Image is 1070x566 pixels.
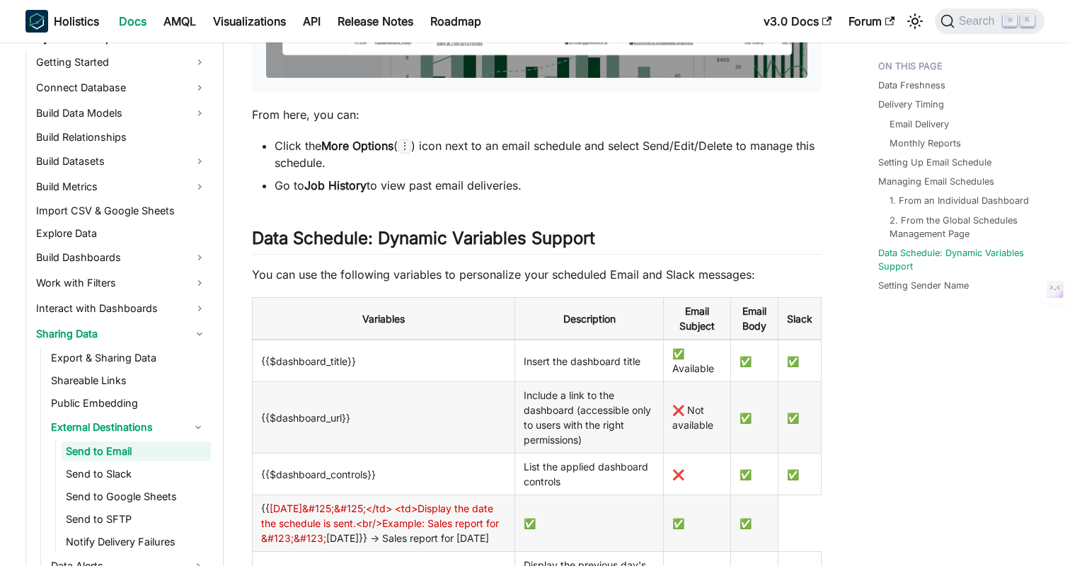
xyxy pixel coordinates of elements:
a: Email Delivery [890,117,949,131]
p: You can use the following variables to personalize your scheduled Email and Slack messages: [252,266,822,283]
a: Public Embedding [47,393,211,413]
a: Send to Email [62,441,211,461]
th: Email Body [730,298,778,340]
td: ✅ [730,382,778,454]
th: Email Subject [663,298,730,340]
a: Docs [110,10,155,33]
li: Go to to view past email deliveries. [275,177,822,194]
td: ✅ Available [663,340,730,382]
a: Managing Email Schedules [878,175,994,188]
a: Build Dashboards [32,246,211,269]
a: External Destinations [47,416,185,439]
a: Setting Up Email Schedule [878,156,991,169]
a: Release Notes [329,10,422,33]
td: ✅ [778,340,821,382]
p: From here, you can: [252,106,822,123]
a: API [294,10,329,33]
kbd: ⌘ [1003,14,1017,27]
a: Data Freshness [878,79,945,92]
a: v3.0 Docs [755,10,840,33]
a: Send to Slack [62,464,211,484]
a: Roadmap [422,10,490,33]
td: ✅ [730,495,778,552]
img: Holistics [25,10,48,33]
a: Forum [840,10,903,33]
a: Sharing Data [32,323,211,345]
td: {{ [DATE]}} → Sales report for [DATE] [253,495,515,552]
a: Send to Google Sheets [62,487,211,507]
td: {{$dashboard_url}} [253,382,515,454]
a: Visualizations [205,10,294,33]
a: 1. From an Individual Dashboard [890,194,1029,207]
strong: Job History [304,178,367,192]
th: Variables [253,298,515,340]
td: List the applied dashboard controls [515,454,663,495]
nav: Docs sidebar [11,42,224,566]
a: Work with Filters [32,272,211,294]
th: Description [515,298,663,340]
a: 2. From the Global Schedules Management Page [890,214,1030,241]
td: {{$dashboard_controls}} [253,454,515,495]
a: Build Relationships [32,127,211,147]
a: Notify Delivery Failures [62,532,211,552]
button: Switch between dark and light mode (currently light mode) [904,10,926,33]
h2: Data Schedule: Dynamic Variables Support [252,228,822,255]
a: Export & Sharing Data [47,348,211,368]
th: Slack [778,298,821,340]
button: Collapse sidebar category 'External Destinations' [185,416,211,439]
a: Build Datasets [32,150,211,173]
td: ✅ [730,340,778,382]
td: ❌ Not available [663,382,730,454]
td: {{$dashboard_title}} [253,340,515,382]
td: ✅ [778,454,821,495]
td: Insert the dashboard title [515,340,663,382]
span: Search [955,15,1003,28]
a: Delivery Timing [878,98,944,111]
a: Build Data Models [32,102,211,125]
a: Data Schedule: Dynamic Variables Support [878,246,1036,273]
kbd: K [1020,14,1035,27]
a: Setting Sender Name [878,279,969,292]
button: Search (Command+K) [935,8,1045,34]
b: Holistics [54,13,99,30]
a: Build Metrics [32,175,211,198]
a: Import CSV & Google Sheets [32,201,211,221]
a: Explore Data [32,224,211,243]
a: Shareable Links [47,371,211,391]
a: Interact with Dashboards [32,297,211,320]
td: ✅ [730,454,778,495]
a: Getting Started [32,51,211,74]
td: Include a link to the dashboard (accessible only to users with the right permissions) [515,382,663,454]
a: Monthly Reports [890,137,961,150]
strong: More Options [321,139,393,153]
td: ✅ [778,382,821,454]
a: Send to SFTP [62,509,211,529]
a: HolisticsHolistics [25,10,99,33]
td: ✅ [663,495,730,552]
a: Connect Database [32,76,211,99]
a: AMQL [155,10,205,33]
span: ParseError: KaTeX parse error: Expected 'EOF', got '&' at position 6: today&̲#125;&#125;</td… [261,502,499,544]
td: ✅ [515,495,663,552]
td: ❌ [663,454,730,495]
code: ⋮ [398,139,411,154]
li: Click the ( ) icon next to an email schedule and select Send/Edit/Delete to manage this schedule. [275,137,822,171]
